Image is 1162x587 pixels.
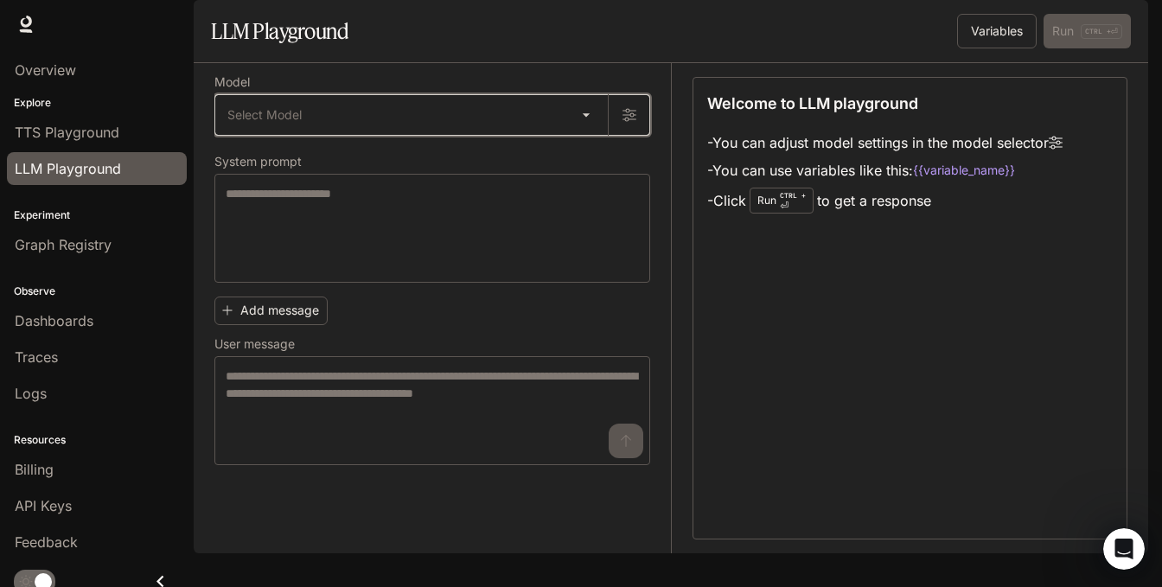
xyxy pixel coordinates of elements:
[913,162,1015,179] code: {{variable_name}}
[750,188,814,214] div: Run
[957,14,1037,48] button: Variables
[227,106,302,124] span: Select Model
[214,338,295,350] p: User message
[211,14,348,48] h1: LLM Playground
[780,190,806,201] p: CTRL +
[707,184,1063,217] li: - Click to get a response
[707,92,918,115] p: Welcome to LLM playground
[214,76,250,88] p: Model
[215,95,608,135] div: Select Model
[780,190,806,211] p: ⏎
[214,297,328,325] button: Add message
[707,156,1063,184] li: - You can use variables like this:
[1103,528,1145,570] iframe: Intercom live chat
[214,156,302,168] p: System prompt
[707,129,1063,156] li: - You can adjust model settings in the model selector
